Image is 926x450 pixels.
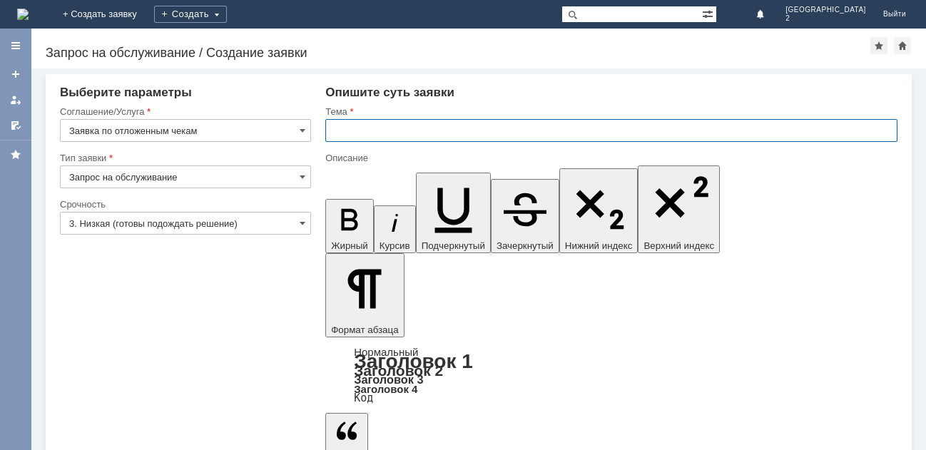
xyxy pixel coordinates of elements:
div: Формат абзаца [325,347,897,403]
div: Тип заявки [60,153,308,163]
a: Заголовок 4 [354,383,417,395]
div: Запрос на обслуживание / Создание заявки [46,46,870,60]
a: Мои согласования [4,114,27,137]
a: Заголовок 3 [354,373,423,386]
img: logo [17,9,29,20]
span: Зачеркнутый [497,240,554,251]
span: Жирный [331,240,368,251]
div: Соглашение/Услуга [60,107,308,116]
span: Подчеркнутый [422,240,485,251]
span: 2 [785,14,866,23]
a: Нормальный [354,346,418,358]
a: Код [354,392,373,404]
div: Создать [154,6,227,23]
div: Добавить в избранное [870,37,887,54]
button: Зачеркнутый [491,179,559,253]
span: Выберите параметры [60,86,192,99]
span: Расширенный поиск [702,6,716,20]
div: Срочность [60,200,308,209]
div: Тема [325,107,895,116]
button: Жирный [325,199,374,253]
button: Подчеркнутый [416,173,491,253]
div: Описание [325,153,895,163]
span: Курсив [380,240,410,251]
div: Сделать домашней страницей [894,37,911,54]
a: Создать заявку [4,63,27,86]
button: Курсив [374,205,416,253]
span: Опишите суть заявки [325,86,454,99]
span: Верхний индекс [643,240,714,251]
a: Перейти на домашнюю страницу [17,9,29,20]
span: Нижний индекс [565,240,633,251]
span: Формат абзаца [331,324,398,335]
a: Заголовок 1 [354,350,473,372]
a: Заголовок 2 [354,362,443,379]
span: [GEOGRAPHIC_DATA] [785,6,866,14]
button: Формат абзаца [325,253,404,337]
button: Верхний индекс [638,165,720,253]
a: Мои заявки [4,88,27,111]
button: Нижний индекс [559,168,638,253]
